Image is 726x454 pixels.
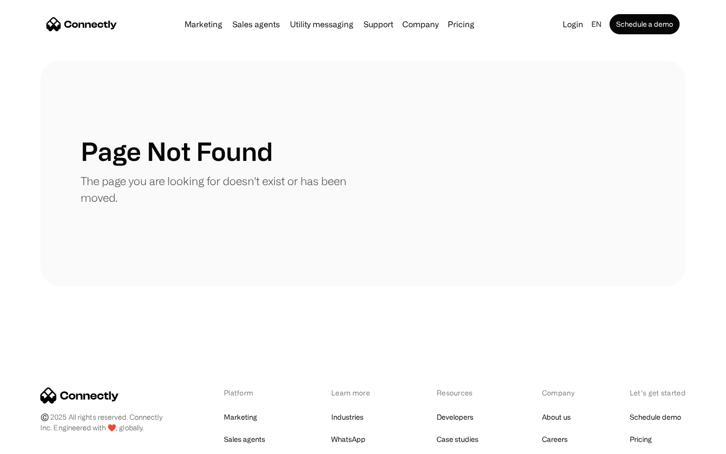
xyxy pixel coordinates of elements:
[610,14,680,34] a: Schedule a demo
[399,17,442,31] div: Company
[20,436,60,450] ul: Language list
[224,387,279,398] div: Platform
[180,20,226,28] a: Marketing
[559,17,587,31] a: Login
[444,20,478,28] a: Pricing
[224,410,257,424] a: Marketing
[437,432,478,446] a: Case studies
[630,432,652,446] a: Pricing
[81,136,273,166] h1: Page Not Found
[542,432,568,446] a: Careers
[630,387,686,398] div: Let’s get started
[10,435,60,450] aside: Language selected: English
[228,20,284,28] a: Sales agents
[331,387,384,398] div: Learn more
[437,410,473,424] a: Developers
[331,432,366,446] a: WhatsApp
[437,387,490,398] div: Resources
[331,410,364,424] a: Industries
[402,17,439,31] div: Company
[542,387,577,398] div: Company
[286,20,357,28] a: Utility messaging
[81,173,363,206] p: The page you are looking for doesn't exist or has been moved.
[224,432,265,446] a: Sales agents
[542,410,571,424] a: About us
[46,17,117,32] a: home
[359,20,397,28] a: Support
[587,17,608,31] div: en
[630,410,681,424] a: Schedule demo
[591,17,601,31] div: en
